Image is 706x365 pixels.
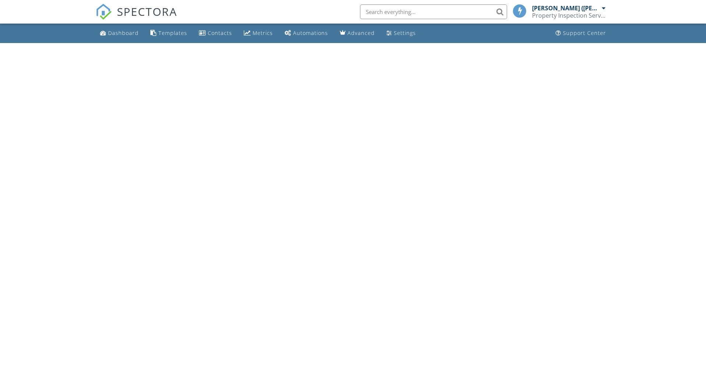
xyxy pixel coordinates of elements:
[158,29,187,36] div: Templates
[96,10,177,25] a: SPECTORA
[108,29,139,36] div: Dashboard
[196,26,235,40] a: Contacts
[97,26,142,40] a: Dashboard
[337,26,378,40] a: Advanced
[293,29,328,36] div: Automations
[241,26,276,40] a: Metrics
[384,26,419,40] a: Settings
[208,29,232,36] div: Contacts
[147,26,190,40] a: Templates
[563,29,606,36] div: Support Center
[282,26,331,40] a: Automations (Basic)
[360,4,507,19] input: Search everything...
[532,4,600,12] div: [PERSON_NAME] ([PERSON_NAME]
[553,26,609,40] a: Support Center
[253,29,273,36] div: Metrics
[394,29,416,36] div: Settings
[117,4,177,19] span: SPECTORA
[96,4,112,20] img: The Best Home Inspection Software - Spectora
[532,12,606,19] div: Property Inspection Services, LLC
[347,29,375,36] div: Advanced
